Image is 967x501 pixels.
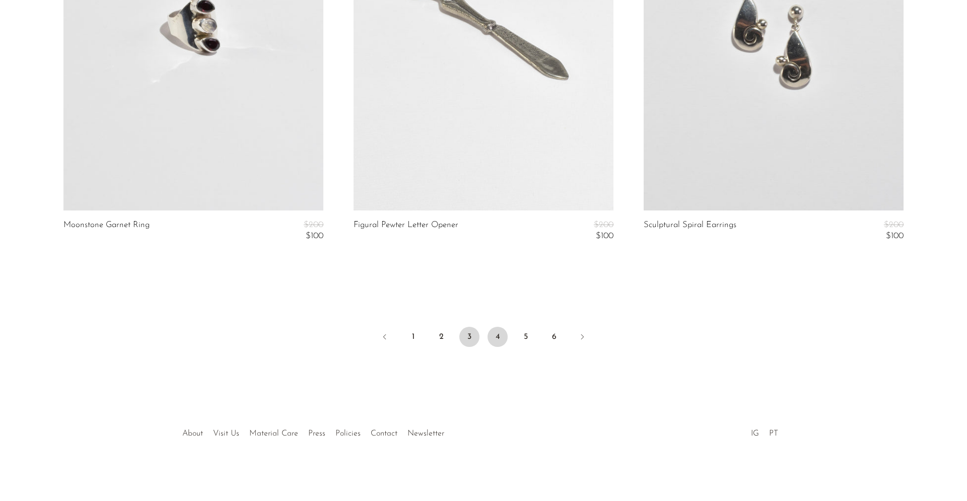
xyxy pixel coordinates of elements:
[644,221,736,241] a: Sculptural Spiral Earrings
[769,430,778,438] a: PT
[306,232,323,240] span: $100
[746,421,783,441] ul: Social Medias
[375,327,395,349] a: Previous
[544,327,564,347] a: 6
[335,430,361,438] a: Policies
[488,327,508,347] a: 4
[596,232,613,240] span: $100
[572,327,592,349] a: Next
[516,327,536,347] a: 5
[884,221,904,229] span: $200
[213,430,239,438] a: Visit Us
[459,327,479,347] span: 3
[751,430,759,438] a: IG
[63,221,150,241] a: Moonstone Garnet Ring
[308,430,325,438] a: Press
[403,327,423,347] a: 1
[304,221,323,229] span: $200
[182,430,203,438] a: About
[249,430,298,438] a: Material Care
[371,430,397,438] a: Contact
[431,327,451,347] a: 2
[177,421,449,441] ul: Quick links
[594,221,613,229] span: $200
[354,221,458,241] a: Figural Pewter Letter Opener
[886,232,904,240] span: $100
